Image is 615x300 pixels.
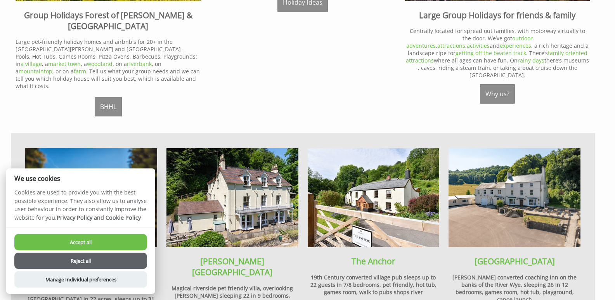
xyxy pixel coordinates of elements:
[449,148,580,247] img: River Wye Lodge Big House Holiday Lets
[95,97,122,116] a: BHHL
[308,148,440,247] img: The Anchor
[87,60,113,68] a: woodland
[127,60,152,68] a: riverbank
[25,148,157,247] img: Bowley Hall
[406,35,533,49] a: outdoor adventures
[6,188,155,227] p: Cookies are used to provide you with the best possible experience. They also allow us to analyse ...
[14,234,147,250] button: Accept all
[48,60,81,68] a: market town
[57,214,141,221] a: Privacy Policy and Cookie Policy
[437,42,465,49] a: attractions
[480,84,515,104] a: Why us?
[475,256,555,267] a: [GEOGRAPHIC_DATA]
[19,68,52,75] a: mountaintop
[456,49,526,57] a: getting off the beaten track
[14,253,147,269] button: Reject all
[308,274,440,296] h4: 19th Century converted village pub sleeps up to 22 guests in 7/8 bedrooms, pet friendly, hot tub,...
[14,271,147,288] button: Manage Individual preferences
[405,27,590,79] p: Centrally located for spread out families, with motorway virtually to the door. We’ve got , , and...
[16,38,201,90] p: Large pet-friendly holiday homes and airbnb's for 20+ in the [GEOGRAPHIC_DATA][PERSON_NAME] and [...
[166,148,298,247] img: Holly Tree House
[518,57,544,64] a: rainy days
[406,49,587,64] a: family oriented attractions
[6,175,155,182] h2: We use cookies
[192,256,272,277] a: [PERSON_NAME][GEOGRAPHIC_DATA]
[74,68,86,75] a: farm
[352,256,395,267] a: The Anchor
[467,42,490,49] a: activities
[21,60,42,68] a: a village
[24,10,192,31] strong: Group Holidays Forest of [PERSON_NAME] & [GEOGRAPHIC_DATA]
[500,42,531,49] a: experiences
[419,10,576,21] strong: Large Group Holidays for friends & family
